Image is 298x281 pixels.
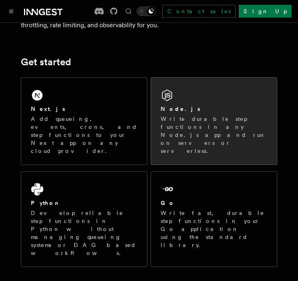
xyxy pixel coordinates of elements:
[21,56,71,68] a: Get started
[124,6,133,16] button: Find something...
[151,171,277,267] a: GoWrite fast, durable step functions in your Go application using the standard library.
[21,77,147,165] a: Next.jsAdd queueing, events, crons, and step functions to your Next app on any cloud provider.
[31,105,65,113] h2: Next.js
[151,77,277,165] a: Node.jsWrite durable step functions in any Node.js app and run on servers or serverless.
[161,105,200,113] h2: Node.js
[21,171,147,267] a: PythonDevelop reliable step functions in Python without managing queueing systems or DAG based wo...
[161,199,175,207] h2: Go
[161,209,267,249] p: Write fast, durable step functions in your Go application using the standard library.
[161,115,267,155] p: Write durable step functions in any Node.js app and run on servers or serverless.
[239,5,292,18] a: Sign Up
[6,6,16,16] button: Toggle navigation
[162,5,236,18] a: Contact sales
[31,115,137,155] p: Add queueing, events, crons, and step functions to your Next app on any cloud provider.
[31,209,137,257] p: Develop reliable step functions in Python without managing queueing systems or DAG based workflows.
[137,6,156,16] button: Toggle dark mode
[31,199,60,207] h2: Python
